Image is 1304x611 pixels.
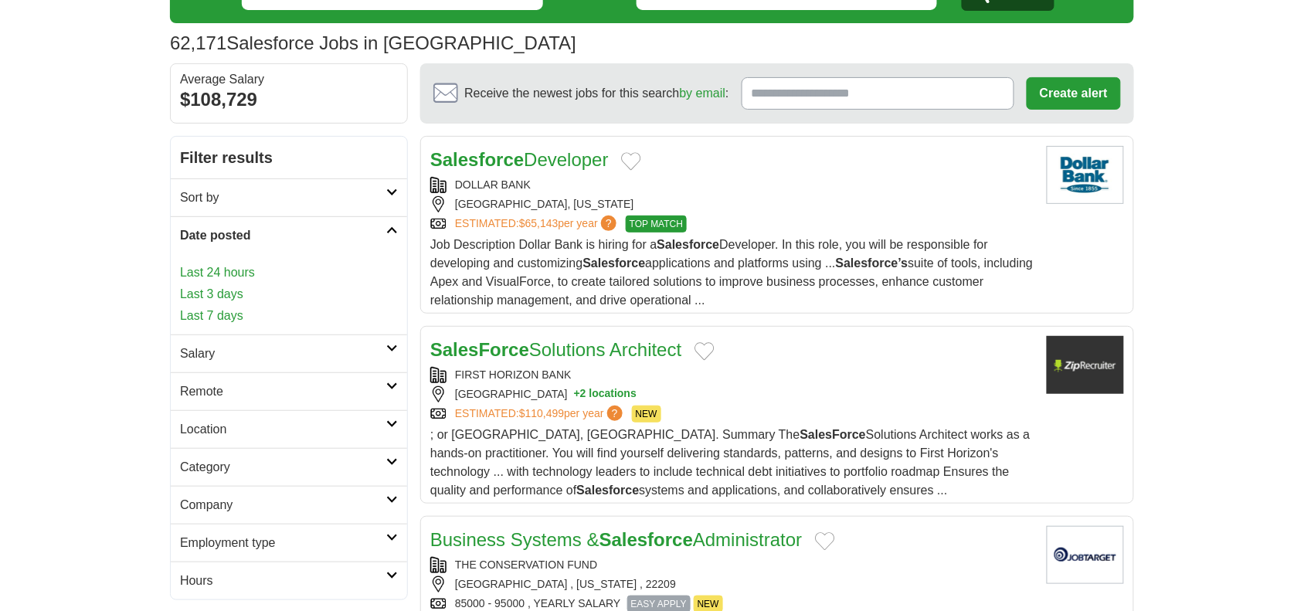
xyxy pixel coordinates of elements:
[430,557,1034,573] div: THE CONSERVATION FUND
[694,342,715,361] button: Add to favorite jobs
[519,217,559,229] span: $65,143
[170,32,576,53] h1: Salesforce Jobs in [GEOGRAPHIC_DATA]
[180,382,386,401] h2: Remote
[171,448,407,486] a: Category
[1047,336,1124,394] img: Company logo
[430,196,1034,212] div: [GEOGRAPHIC_DATA], [US_STATE]
[171,562,407,599] a: Hours
[680,87,726,100] a: by email
[430,367,1034,383] div: FIRST HORIZON BANK
[607,406,623,421] span: ?
[171,524,407,562] a: Employment type
[455,216,620,233] a: ESTIMATED:$65,143per year?
[601,216,616,231] span: ?
[171,216,407,254] a: Date posted
[180,73,398,86] div: Average Salary
[180,572,386,590] h2: Hours
[430,149,609,170] a: SalesforceDeveloper
[455,406,626,423] a: ESTIMATED:$110,499per year?
[180,188,386,207] h2: Sort by
[800,428,866,441] strong: SalesForce
[582,256,645,270] strong: Salesforce
[657,238,719,251] strong: Salesforce
[836,256,908,270] strong: Salesforce’s
[430,576,1034,592] div: [GEOGRAPHIC_DATA] , [US_STATE] , 22209
[180,86,398,114] div: $108,729
[180,420,386,439] h2: Location
[180,534,386,552] h2: Employment type
[599,529,693,550] strong: Salesforce
[171,486,407,524] a: Company
[180,458,386,477] h2: Category
[180,345,386,363] h2: Salary
[1047,146,1124,204] img: Dollar Bank logo
[430,149,524,170] strong: Salesforce
[171,178,407,216] a: Sort by
[1027,77,1121,110] button: Create alert
[180,307,398,325] a: Last 7 days
[430,339,529,360] strong: SalesForce
[170,29,226,57] span: 62,171
[430,529,803,550] a: Business Systems &SalesforceAdministrator
[180,496,386,514] h2: Company
[171,372,407,410] a: Remote
[576,484,639,497] strong: Salesforce
[574,386,580,402] span: +
[455,178,531,191] a: DOLLAR BANK
[519,407,564,419] span: $110,499
[430,238,1033,307] span: Job Description Dollar Bank is hiring for a Developer. In this role, you will be responsible for ...
[621,152,641,171] button: Add to favorite jobs
[180,226,386,245] h2: Date posted
[180,263,398,282] a: Last 24 hours
[171,334,407,372] a: Salary
[430,339,682,360] a: SalesForceSolutions Architect
[180,285,398,304] a: Last 3 days
[464,84,728,103] span: Receive the newest jobs for this search :
[574,386,637,402] button: +2 locations
[171,137,407,178] h2: Filter results
[815,532,835,551] button: Add to favorite jobs
[171,410,407,448] a: Location
[632,406,661,423] span: NEW
[1047,526,1124,584] img: Company logo
[626,216,687,233] span: TOP MATCH
[430,386,1034,402] div: [GEOGRAPHIC_DATA]
[430,428,1031,497] span: ; or [GEOGRAPHIC_DATA], [GEOGRAPHIC_DATA]. Summary The Solutions Architect works as a hands-on pr...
